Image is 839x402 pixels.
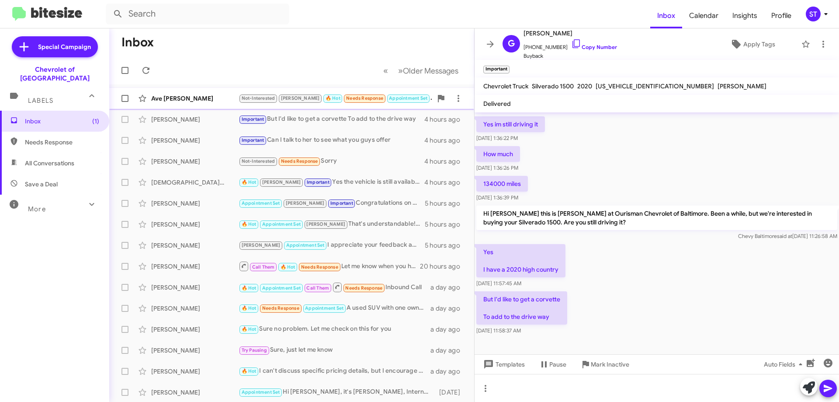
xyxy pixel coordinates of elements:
[476,176,528,192] p: 134000 miles
[239,387,435,397] div: Hi [PERSON_NAME], it's [PERSON_NAME], Internet Director at Ourisman Chevrolet of Baltimore. Just ...
[420,262,467,271] div: 20 hours ago
[524,52,617,60] span: Buyback
[239,177,424,187] div: Yes the vehicle is still available
[476,244,565,277] p: Yes I have a 2020 high country
[532,82,574,90] span: Silverado 1500
[242,179,257,185] span: 🔥 Hot
[508,37,515,51] span: G
[476,327,521,334] span: [DATE] 11:58:37 AM
[106,3,289,24] input: Search
[242,137,264,143] span: Important
[151,115,239,124] div: [PERSON_NAME]
[718,82,766,90] span: [PERSON_NAME]
[738,233,837,239] span: Chevy Baltimore [DATE] 11:26:58 AM
[425,199,467,208] div: 5 hours ago
[151,325,239,334] div: [PERSON_NAME]
[242,389,280,395] span: Appointment Set
[305,305,343,311] span: Appointment Set
[398,65,403,76] span: »
[383,65,388,76] span: «
[151,241,239,250] div: [PERSON_NAME]
[571,44,617,50] a: Copy Number
[725,3,764,28] a: Insights
[239,324,430,334] div: Sure no problem. Let me check on this for you
[806,7,821,21] div: ST
[393,62,464,80] button: Next
[483,82,528,90] span: Chevrolet Truck
[239,114,424,124] div: But I'd like to get a corvette To add to the drive way
[476,135,518,141] span: [DATE] 1:36:22 PM
[476,280,521,287] span: [DATE] 11:57:45 AM
[151,220,239,229] div: [PERSON_NAME]
[262,305,299,311] span: Needs Response
[346,95,383,101] span: Needs Response
[281,264,295,270] span: 🔥 Hot
[151,304,239,313] div: [PERSON_NAME]
[239,93,432,103] div: It's been one problem after another and if I don't leave with vehicle [DATE] they can keep it and...
[239,156,424,166] div: Sorry
[301,264,338,270] span: Needs Response
[482,357,525,372] span: Templates
[591,357,629,372] span: Mark Inactive
[306,285,329,291] span: Call Them
[650,3,682,28] a: Inbox
[475,357,532,372] button: Templates
[378,62,393,80] button: Previous
[239,135,424,145] div: Can I talk to her to see what you guys offer
[483,66,510,73] small: Important
[524,28,617,38] span: [PERSON_NAME]
[764,3,798,28] span: Profile
[151,94,239,103] div: Ave [PERSON_NAME]
[549,357,566,372] span: Pause
[764,357,806,372] span: Auto Fields
[281,158,318,164] span: Needs Response
[573,357,636,372] button: Mark Inactive
[242,200,280,206] span: Appointment Set
[121,35,154,49] h1: Inbox
[242,221,257,227] span: 🔥 Hot
[239,366,430,376] div: I can't discuss specific pricing details, but I encourage you to visit our dealership to explore ...
[476,116,545,132] p: Yes im still driving it
[242,326,257,332] span: 🔥 Hot
[430,283,467,292] div: a day ago
[242,347,267,353] span: Try Pausing
[306,221,345,227] span: [PERSON_NAME]
[151,157,239,166] div: [PERSON_NAME]
[151,178,239,187] div: [DEMOGRAPHIC_DATA][PERSON_NAME]
[430,367,467,376] div: a day ago
[798,7,829,21] button: ST
[476,206,837,230] p: Hi [PERSON_NAME] this is [PERSON_NAME] at Ourisman Chevrolet of Baltimore. Been a while, but we'r...
[242,116,264,122] span: Important
[424,157,467,166] div: 4 hours ago
[242,242,281,248] span: [PERSON_NAME]
[242,305,257,311] span: 🔥 Hot
[425,220,467,229] div: 5 hours ago
[476,194,518,201] span: [DATE] 1:36:39 PM
[28,205,46,213] span: More
[239,261,420,272] div: Let me know when you have some numbers and we can talk to plan a visit to close if possible
[25,117,99,126] span: Inbox
[151,199,239,208] div: [PERSON_NAME]
[378,62,464,80] nav: Page navigation example
[757,357,813,372] button: Auto Fields
[239,345,430,355] div: Sure, just let me know
[262,285,301,291] span: Appointment Set
[403,66,458,76] span: Older Messages
[777,233,792,239] span: said at
[476,291,567,325] p: But I'd like to get a corvette To add to the drive way
[92,117,99,126] span: (1)
[25,159,74,168] span: All Conversations
[476,146,520,162] p: How much
[151,388,239,397] div: [PERSON_NAME]
[242,368,257,374] span: 🔥 Hot
[242,285,257,291] span: 🔥 Hot
[483,100,511,108] span: Delivered
[532,357,573,372] button: Pause
[435,388,467,397] div: [DATE]
[25,180,58,189] span: Save a Deal
[389,95,427,101] span: Appointment Set
[25,138,99,147] span: Needs Response
[242,95,275,101] span: Not-Interested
